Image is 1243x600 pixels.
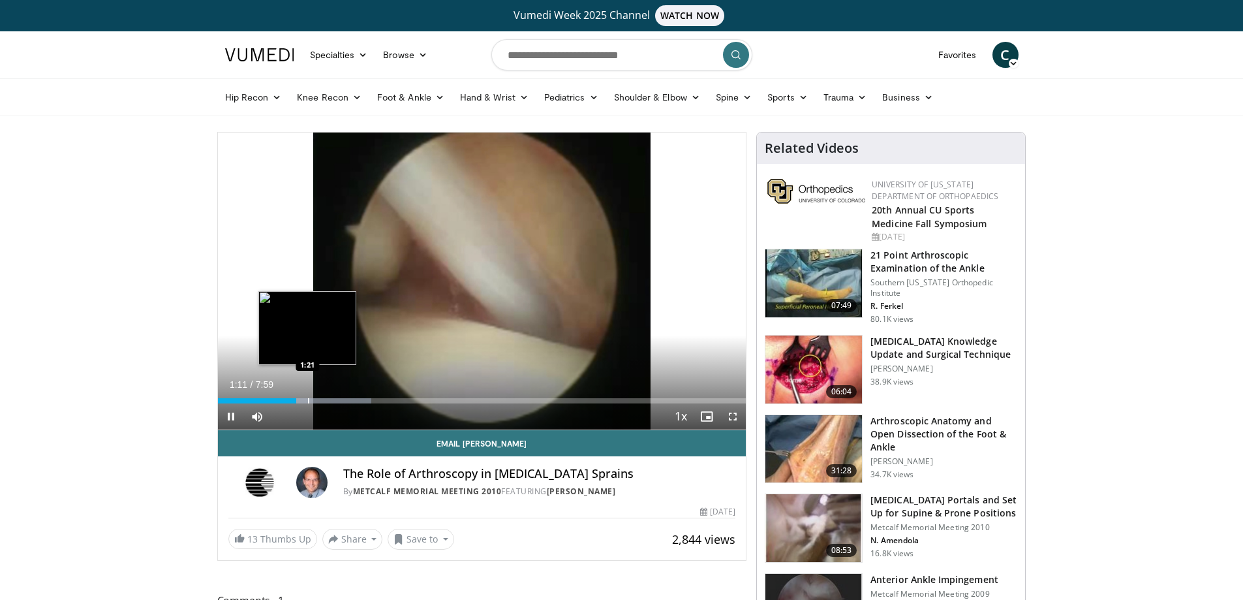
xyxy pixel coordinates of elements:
a: Hip Recon [217,84,290,110]
a: Email [PERSON_NAME] [218,430,746,456]
span: 13 [247,533,258,545]
img: widescreen_open_anatomy_100000664_3.jpg.150x105_q85_crop-smart_upscale.jpg [765,415,862,483]
a: Shoulder & Elbow [606,84,708,110]
p: Metcalf Memorial Meeting 2009 [870,589,998,599]
p: [PERSON_NAME] [870,364,1017,374]
a: 20th Annual CU Sports Medicine Fall Symposium [872,204,987,230]
span: 07:49 [826,299,857,312]
h3: [MEDICAL_DATA] Portals and Set Up for Supine & Prone Positions [870,494,1017,520]
div: [DATE] [872,231,1015,243]
p: 16.8K views [870,548,913,559]
a: 06:04 [MEDICAL_DATA] Knowledge Update and Surgical Technique [PERSON_NAME] 38.9K views [765,335,1017,404]
a: Favorites [930,42,985,68]
button: Playback Rate [668,403,694,430]
img: XzOTlMlQSGUnbGTX4xMDoxOjBzMTt2bJ.150x105_q85_crop-smart_upscale.jpg [765,336,862,403]
span: 2,844 views [672,531,735,547]
a: C [992,42,1019,68]
input: Search topics, interventions [491,39,752,71]
a: Pediatrics [536,84,606,110]
p: 80.1K views [870,314,913,324]
a: 13 Thumbs Up [228,529,317,549]
span: 7:59 [256,379,273,390]
button: Save to [388,529,454,550]
h3: Arthroscopic Anatomy and Open Dissection of the Foot & Ankle [870,415,1017,454]
a: Sports [760,84,816,110]
div: [DATE] [700,506,735,518]
p: N. Amendola [870,535,1017,546]
h3: [MEDICAL_DATA] Knowledge Update and Surgical Technique [870,335,1017,361]
img: 355603a8-37da-49b6-856f-e00d7e9307d3.png.150x105_q85_autocrop_double_scale_upscale_version-0.2.png [767,179,865,204]
a: Knee Recon [289,84,369,110]
a: Business [874,84,941,110]
img: VuMedi Logo [225,48,294,61]
span: / [251,379,253,390]
p: R. Ferkel [870,301,1017,311]
div: By FEATURING [343,486,736,497]
p: [PERSON_NAME] [870,456,1017,467]
a: 08:53 [MEDICAL_DATA] Portals and Set Up for Supine & Prone Positions Metcalf Memorial Meeting 201... [765,494,1017,563]
button: Pause [218,403,244,430]
span: 1:11 [230,379,247,390]
a: Metcalf Memorial Meeting 2010 [353,486,502,497]
span: 08:53 [826,544,857,557]
span: 06:04 [826,385,857,398]
p: Metcalf Memorial Meeting 2010 [870,522,1017,533]
img: Avatar [296,467,328,498]
a: Spine [708,84,760,110]
p: 38.9K views [870,377,913,387]
h4: The Role of Arthroscopy in [MEDICAL_DATA] Sprains [343,467,736,481]
div: Progress Bar [218,398,746,403]
a: Vumedi Week 2025 ChannelWATCH NOW [227,5,1017,26]
a: [PERSON_NAME] [547,486,616,497]
video-js: Video Player [218,133,746,430]
img: image.jpeg [258,291,356,365]
button: Share [322,529,383,550]
a: Browse [375,42,435,68]
a: 31:28 Arthroscopic Anatomy and Open Dissection of the Foot & Ankle [PERSON_NAME] 34.7K views [765,415,1017,484]
button: Fullscreen [720,403,746,430]
p: Southern [US_STATE] Orthopedic Institute [870,277,1017,298]
button: Mute [244,403,270,430]
span: 31:28 [826,464,857,477]
a: 07:49 21 Point Arthroscopic Examination of the Ankle Southern [US_STATE] Orthopedic Institute R. ... [765,249,1017,324]
h3: Anterior Ankle Impingement [870,573,998,586]
img: amend3_3.png.150x105_q85_crop-smart_upscale.jpg [765,494,862,562]
h3: 21 Point Arthroscopic Examination of the Ankle [870,249,1017,275]
button: Enable picture-in-picture mode [694,403,720,430]
h4: Related Videos [765,140,859,156]
a: Hand & Wrist [452,84,536,110]
img: Metcalf Memorial Meeting 2010 [228,467,291,498]
img: d2937c76-94b7-4d20-9de4-1c4e4a17f51d.150x105_q85_crop-smart_upscale.jpg [765,249,862,317]
a: Trauma [816,84,875,110]
a: Foot & Ankle [369,84,452,110]
a: University of [US_STATE] Department of Orthopaedics [872,179,998,202]
a: Specialties [302,42,376,68]
p: 34.7K views [870,469,913,480]
span: WATCH NOW [655,5,724,26]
